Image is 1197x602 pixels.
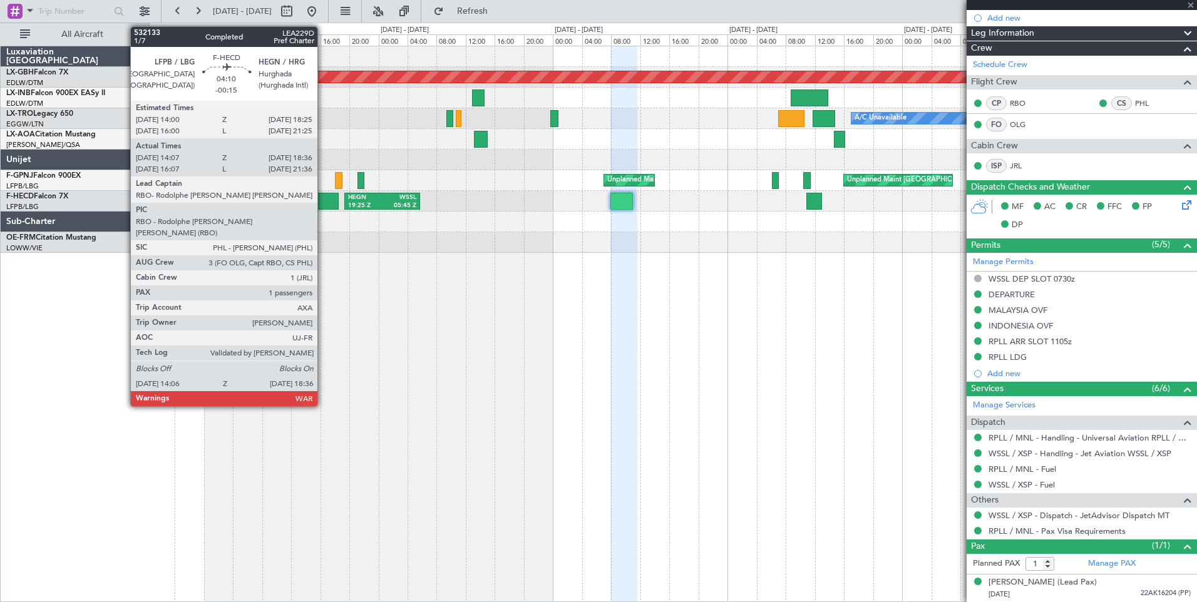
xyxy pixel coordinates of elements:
[524,34,553,46] div: 20:00
[971,493,999,508] span: Others
[986,118,1007,131] div: FO
[553,34,582,46] div: 00:00
[495,34,523,46] div: 16:00
[973,256,1034,268] a: Manage Permits
[6,172,81,180] a: F-GPNJFalcon 900EX
[146,34,175,46] div: 16:00
[1107,201,1122,213] span: FFC
[727,34,756,46] div: 00:00
[960,34,989,46] div: 08:00
[989,320,1053,331] div: INDONESIA OVF
[466,34,495,46] div: 12:00
[1141,588,1191,599] span: 22AK16204 (PP)
[6,99,43,108] a: EDLW/DTM
[6,69,68,76] a: LX-GBHFalcon 7X
[175,34,203,46] div: 20:00
[6,181,39,191] a: LFPB/LBG
[971,539,985,554] span: Pax
[987,368,1191,379] div: Add new
[262,34,291,46] div: 08:00
[855,109,907,128] div: A/C Unavailable
[6,202,39,212] a: LFPB/LBG
[1012,219,1023,232] span: DP
[582,34,611,46] div: 04:00
[815,34,844,46] div: 12:00
[6,172,33,180] span: F-GPNJ
[6,78,43,88] a: EDLW/DTM
[6,89,105,97] a: LX-INBFalcon 900EX EASy II
[348,193,382,202] div: HEGN
[1152,238,1170,251] span: (5/5)
[971,139,1018,153] span: Cabin Crew
[6,140,80,150] a: [PERSON_NAME]/QSA
[6,193,34,200] span: F-HECD
[971,238,1000,253] span: Permits
[6,131,96,138] a: LX-AOACitation Mustang
[14,24,136,44] button: All Aircraft
[607,171,813,190] div: Unplanned Maint [GEOGRAPHIC_DATA] ([GEOGRAPHIC_DATA])
[971,26,1034,41] span: Leg Information
[6,89,31,97] span: LX-INB
[989,576,1097,589] div: [PERSON_NAME] (Lead Pax)
[383,202,416,210] div: 05:45 Z
[989,273,1075,284] div: WSSL DEP SLOT 0730z
[428,1,503,21] button: Refresh
[989,510,1169,521] a: WSSL / XSP - Dispatch - JetAdvisor Dispatch MT
[1143,201,1152,213] span: FP
[971,416,1005,430] span: Dispatch
[291,34,320,46] div: 12:00
[932,34,960,46] div: 04:00
[1088,558,1136,570] a: Manage PAX
[1152,382,1170,395] span: (6/6)
[986,96,1007,110] div: CP
[986,159,1007,173] div: ISP
[989,448,1171,459] a: WSSL / XSP - Handling - Jet Aviation WSSL / XSP
[383,193,416,202] div: WSSL
[1152,539,1170,552] span: (1/1)
[1010,119,1038,130] a: OLG
[1135,98,1163,109] a: PHL
[38,2,110,21] input: Trip Number
[987,13,1191,23] div: Add new
[989,589,1010,599] span: [DATE]
[1012,201,1024,213] span: MF
[973,399,1035,412] a: Manage Services
[381,25,429,36] div: [DATE] - [DATE]
[699,34,727,46] div: 20:00
[33,30,132,39] span: All Aircraft
[786,34,814,46] div: 08:00
[348,202,382,210] div: 19:25 Z
[971,41,992,56] span: Crew
[6,69,34,76] span: LX-GBH
[321,34,349,46] div: 16:00
[669,34,698,46] div: 16:00
[757,34,786,46] div: 04:00
[6,234,96,242] a: OE-FRMCitation Mustang
[989,352,1027,362] div: RPLL LDG
[989,305,1047,315] div: MALAYSIA OVF
[973,558,1020,570] label: Planned PAX
[611,34,640,46] div: 08:00
[6,193,68,200] a: F-HECDFalcon 7X
[408,34,436,46] div: 04:00
[989,526,1126,536] a: RPLL / MNL - Pax Visa Requirements
[989,432,1191,443] a: RPLL / MNL - Handling - Universal Aviation RPLL / MNL
[213,6,272,17] span: [DATE] - [DATE]
[206,25,254,36] div: [DATE] - [DATE]
[729,25,778,36] div: [DATE] - [DATE]
[6,234,36,242] span: OE-FRM
[1010,98,1038,109] a: RBO
[902,34,931,46] div: 00:00
[989,464,1056,474] a: RPLL / MNL - Fuel
[640,34,669,46] div: 12:00
[844,34,873,46] div: 16:00
[6,110,73,118] a: LX-TROLegacy 650
[1111,96,1132,110] div: CS
[989,479,1055,490] a: WSSL / XSP - Fuel
[971,75,1017,89] span: Flight Crew
[973,59,1027,71] a: Schedule Crew
[1076,201,1087,213] span: CR
[1010,160,1038,171] a: JRL
[904,25,952,36] div: [DATE] - [DATE]
[6,131,35,138] span: LX-AOA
